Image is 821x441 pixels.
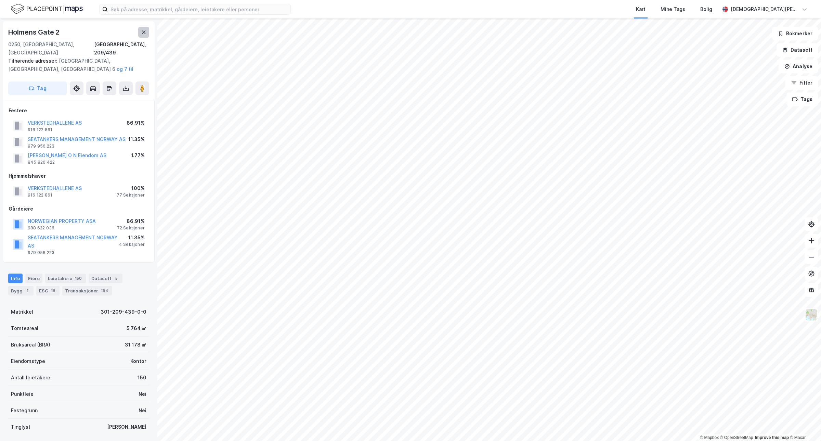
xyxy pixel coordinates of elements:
[50,287,57,294] div: 16
[805,308,818,321] img: Z
[139,390,146,398] div: Nei
[11,423,30,431] div: Tinglyst
[8,274,23,283] div: Info
[8,58,59,64] span: Tilhørende adresser:
[11,406,38,415] div: Festegrunn
[28,143,54,149] div: 979 956 223
[28,160,55,165] div: 845 820 422
[28,127,52,133] div: 916 122 861
[786,92,818,106] button: Tags
[787,408,821,441] iframe: Chat Widget
[11,308,33,316] div: Matrikkel
[9,172,149,180] div: Hjemmelshaver
[117,225,145,231] div: 72 Seksjoner
[8,81,67,95] button: Tag
[779,60,818,73] button: Analyse
[8,57,144,73] div: [GEOGRAPHIC_DATA], [GEOGRAPHIC_DATA], [GEOGRAPHIC_DATA] 6
[11,357,45,365] div: Eiendomstype
[731,5,799,13] div: [DEMOGRAPHIC_DATA][PERSON_NAME]
[11,374,50,382] div: Antall leietakere
[62,286,112,295] div: Transaksjoner
[100,287,109,294] div: 194
[119,242,145,247] div: 4 Seksjoner
[45,274,86,283] div: Leietakere
[8,27,61,38] div: Holmens Gate 2
[785,76,818,90] button: Filter
[130,357,146,365] div: Kontor
[108,4,290,14] input: Søk på adresse, matrikkel, gårdeiere, leietakere eller personer
[11,324,38,332] div: Tomteareal
[700,5,712,13] div: Bolig
[127,119,145,127] div: 86.91%
[28,192,52,198] div: 916 122 861
[11,390,34,398] div: Punktleie
[661,5,685,13] div: Mine Tags
[8,286,34,295] div: Bygg
[74,275,83,282] div: 150
[117,217,145,225] div: 86.91%
[787,408,821,441] div: Kontrollprogram for chat
[113,275,120,282] div: 5
[139,406,146,415] div: Nei
[89,274,122,283] div: Datasett
[700,435,719,440] a: Mapbox
[25,274,42,283] div: Eiere
[636,5,646,13] div: Kart
[755,435,789,440] a: Improve this map
[125,341,146,349] div: 31 178 ㎡
[128,135,145,143] div: 11.35%
[720,435,753,440] a: OpenStreetMap
[36,286,60,295] div: ESG
[107,423,146,431] div: [PERSON_NAME]
[772,27,818,40] button: Bokmerker
[117,192,145,198] div: 77 Seksjoner
[138,374,146,382] div: 150
[94,40,149,57] div: [GEOGRAPHIC_DATA], 209/439
[28,225,54,231] div: 988 622 036
[131,151,145,160] div: 1.77%
[8,40,94,57] div: 0250, [GEOGRAPHIC_DATA], [GEOGRAPHIC_DATA]
[11,3,83,15] img: logo.f888ab2527a4732fd821a326f86c7f29.svg
[127,324,146,332] div: 5 764 ㎡
[28,250,54,255] div: 979 956 223
[9,106,149,115] div: Festere
[9,205,149,213] div: Gårdeiere
[117,184,145,192] div: 100%
[11,341,50,349] div: Bruksareal (BRA)
[119,234,145,242] div: 11.35%
[777,43,818,57] button: Datasett
[101,308,146,316] div: 301-209-439-0-0
[24,287,31,294] div: 1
